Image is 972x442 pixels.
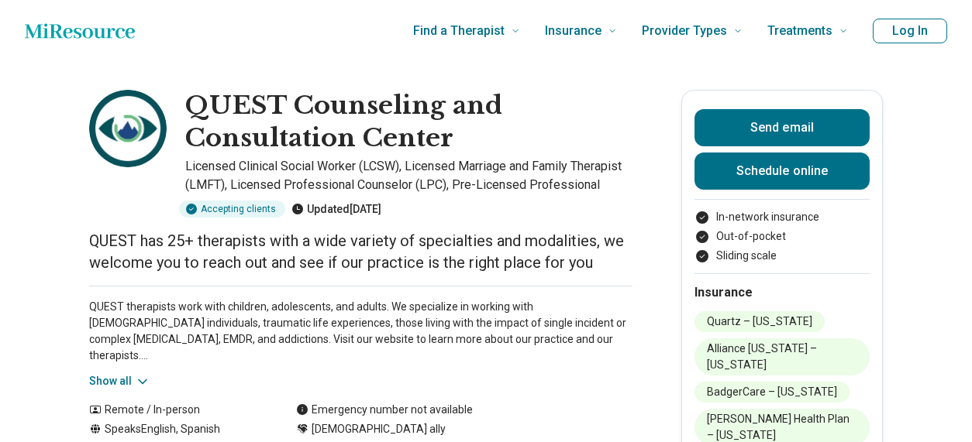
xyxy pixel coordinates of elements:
[185,157,632,194] p: Licensed Clinical Social Worker (LCSW), Licensed Marriage and Family Therapist (LMFT), Licensed P...
[89,230,632,273] p: QUEST has 25+ therapists with a wide variety of specialties and modalities, we welcome you to rea...
[89,373,150,389] button: Show all
[695,338,870,375] li: Alliance [US_STATE] – [US_STATE]
[89,299,632,364] p: QUEST therapists work with children, adolescents, and adults. We specialize in working with [DEMO...
[291,200,381,218] div: Updated [DATE]
[695,283,870,302] h2: Insurance
[767,20,832,42] span: Treatments
[89,421,265,437] div: Speaks English, Spanish
[695,209,870,264] ul: Payment options
[89,402,265,418] div: Remote / In-person
[413,20,505,42] span: Find a Therapist
[873,19,947,43] button: Log In
[25,15,135,46] a: Home page
[642,20,727,42] span: Provider Types
[695,311,825,332] li: Quartz – [US_STATE]
[695,382,850,403] li: BadgerCare – [US_STATE]
[695,152,870,190] a: Schedule online
[695,248,870,264] li: Sliding scale
[695,228,870,245] li: Out-of-pocket
[296,402,473,418] div: Emergency number not available
[312,421,446,437] span: [DEMOGRAPHIC_DATA] ally
[89,90,167,167] img: QUEST Counseling and Consultation Center, Licensed Clinical Social Worker (LCSW)
[695,209,870,225] li: In-network insurance
[695,109,870,146] button: Send email
[179,200,285,218] div: Accepting clients
[185,90,632,154] h1: QUEST Counseling and Consultation Center
[545,20,601,42] span: Insurance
